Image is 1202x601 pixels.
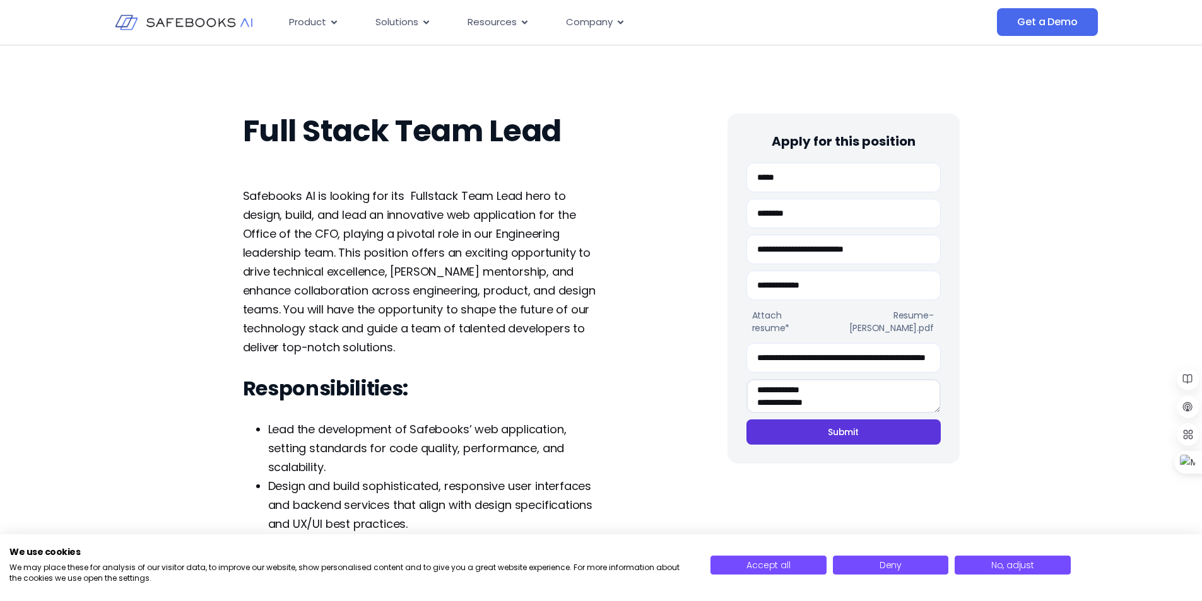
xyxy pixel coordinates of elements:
span: Submit [828,426,859,438]
p: We may place these for analysis of our visitor data, to improve our website, show personalised co... [9,563,692,584]
span: Resume-[PERSON_NAME].pdf [821,309,933,334]
span: Get a Demo [1017,16,1077,28]
span: Deny [880,559,902,571]
span: Resources [468,15,517,30]
span: Solutions [375,15,418,30]
nav: Menu [279,10,871,35]
h2: We use cookies [9,546,692,557]
form: Careers Form [746,163,941,451]
span: Design and build sophisticated, responsive user interfaces and backend services that align with d... [268,478,593,532]
a: Get a Demo [997,8,1097,36]
button: Deny all cookies [833,556,948,575]
h1: Full Stack Team Lead [243,114,599,149]
span: Product [289,15,326,30]
span: No, adjust [991,559,1034,571]
button: Submit [746,419,941,445]
h3: Responsibilities: [243,376,599,401]
span: Company [566,15,613,30]
span: Safebooks AI is looking for its Fullstack Team Lead hero to design, build, and lead an innovative... [243,188,596,355]
h4: Apply for this position [746,132,941,150]
button: Accept all cookies [710,556,826,575]
span: Accept all [746,559,790,571]
div: Menu Toggle [279,10,871,35]
button: Adjust cookie preferences [955,556,1070,575]
span: Lead the development of Safebooks’ web application, setting standards for code quality, performan... [268,421,567,475]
